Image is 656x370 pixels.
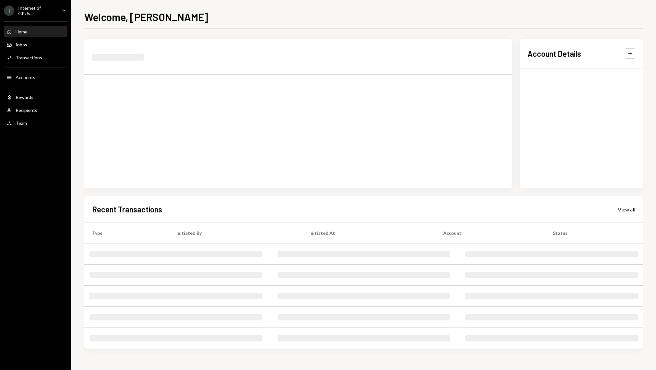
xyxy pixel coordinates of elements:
a: Rewards [4,91,67,103]
a: Home [4,26,67,37]
th: Initiated By [169,222,302,243]
h1: Welcome, [PERSON_NAME] [84,10,208,23]
th: Account [435,222,545,243]
div: Transactions [16,55,42,60]
div: Rewards [16,94,33,100]
div: Internet of GPUs... [18,5,56,16]
th: Status [545,222,643,243]
a: Accounts [4,71,67,83]
h2: Account Details [528,48,581,59]
a: Team [4,117,67,129]
div: Recipients [16,107,37,113]
div: Inbox [16,42,27,47]
div: View all [618,206,635,213]
th: Type [84,222,169,243]
div: I [4,6,14,16]
h2: Recent Transactions [92,204,162,215]
div: Accounts [16,75,35,80]
a: Transactions [4,52,67,63]
div: Team [16,120,27,126]
a: Inbox [4,39,67,50]
th: Initiated At [302,222,435,243]
a: Recipients [4,104,67,116]
a: View all [618,206,635,213]
div: Home [16,29,28,34]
